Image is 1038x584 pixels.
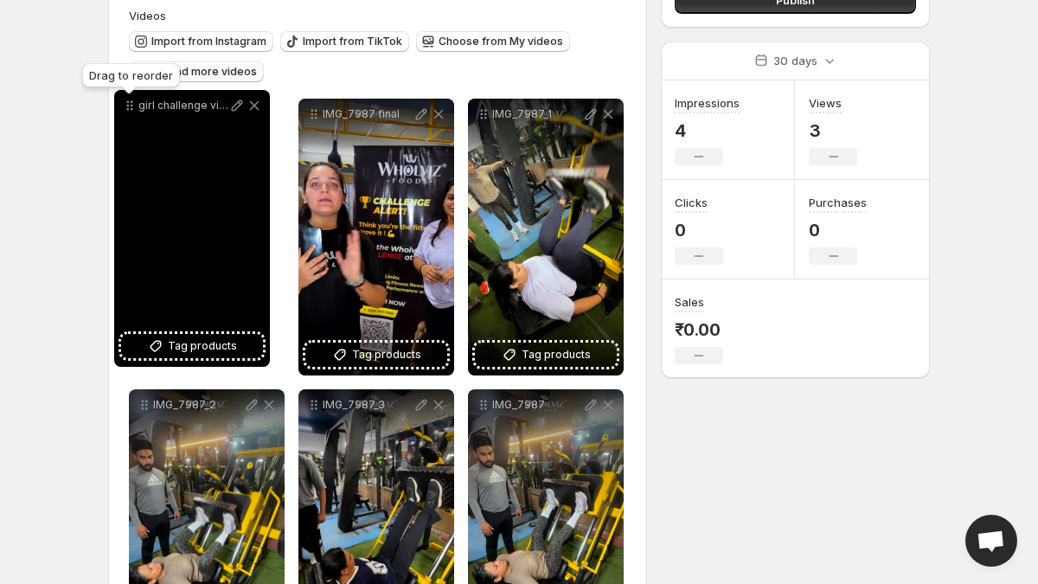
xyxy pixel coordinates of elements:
span: Tag products [522,346,591,363]
span: Tag products [168,337,237,355]
span: Videos [129,9,166,22]
div: IMG_7987 finalTag products [298,99,454,375]
p: 4 [675,120,740,141]
h3: Purchases [809,194,867,211]
button: Upload more videos [129,61,264,82]
p: IMG_7987_3 [323,398,413,412]
h3: Clicks [675,194,708,211]
a: Open chat [965,515,1017,567]
span: Tag products [352,346,421,363]
span: Upload more videos [151,65,257,79]
button: Choose from My videos [416,31,570,52]
p: 3 [809,120,857,141]
button: Import from TikTok [280,31,409,52]
p: girl challenge video [138,99,228,112]
p: 0 [675,220,723,241]
h3: Impressions [675,94,740,112]
button: Tag products [475,343,617,367]
p: IMG_7987 [492,398,582,412]
div: IMG_7987_1Tag products [468,99,624,375]
span: Import from TikTok [303,35,402,48]
button: Tag products [121,334,263,358]
p: 0 [809,220,867,241]
h3: Sales [675,293,704,311]
span: Choose from My videos [439,35,563,48]
p: IMG_7987_1 [492,107,582,121]
span: Import from Instagram [151,35,266,48]
h3: Views [809,94,842,112]
p: ₹0.00 [675,319,723,340]
div: girl challenge videoTag products [114,90,270,367]
button: Tag products [305,343,447,367]
p: 30 days [773,52,817,69]
p: IMG_7987 final [323,107,413,121]
button: Import from Instagram [129,31,273,52]
p: IMG_7987_2 [153,398,243,412]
